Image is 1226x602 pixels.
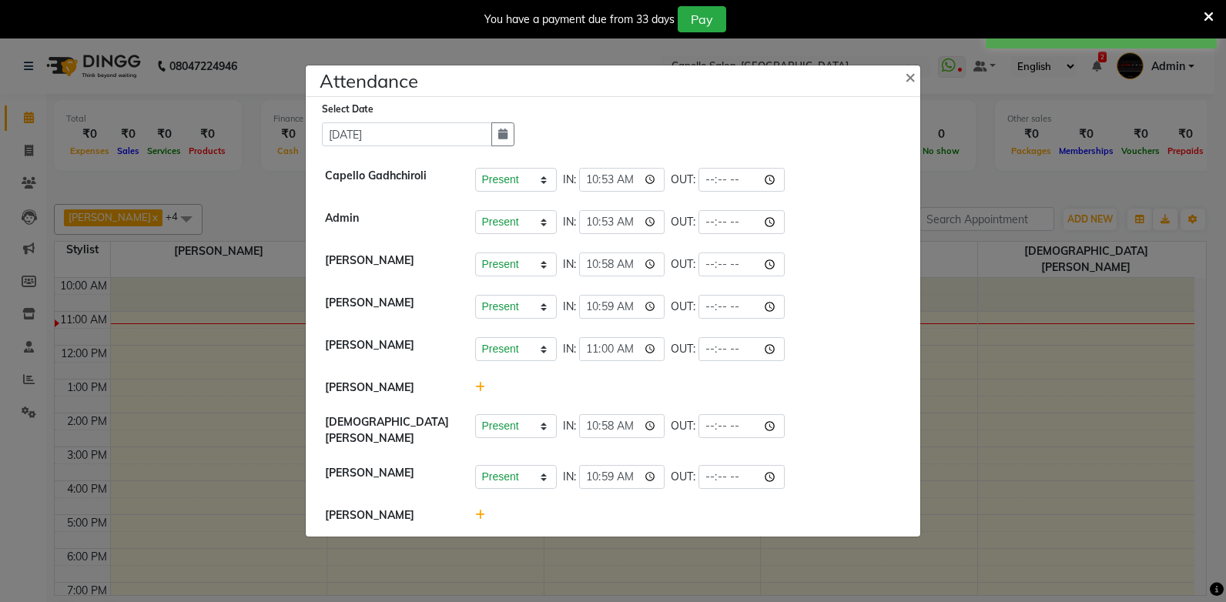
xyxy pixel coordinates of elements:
span: × [905,65,916,88]
span: OUT: [671,469,695,485]
span: IN: [563,172,576,188]
div: [PERSON_NAME] [313,337,464,361]
input: Select date [322,122,492,146]
h4: Attendance [320,67,418,95]
div: Capello Gadhchiroli [313,168,464,192]
div: Admin [313,210,464,234]
span: IN: [563,418,576,434]
span: IN: [563,256,576,273]
div: You have a payment due from 33 days [484,12,675,28]
button: Close [893,55,931,98]
span: OUT: [671,256,695,273]
div: [PERSON_NAME] [313,253,464,276]
span: IN: [563,214,576,230]
span: OUT: [671,418,695,434]
span: IN: [563,469,576,485]
span: OUT: [671,172,695,188]
span: OUT: [671,341,695,357]
span: IN: [563,341,576,357]
span: OUT: [671,299,695,315]
span: IN: [563,299,576,315]
button: Pay [678,6,726,32]
div: [DEMOGRAPHIC_DATA][PERSON_NAME] [313,414,464,446]
div: [PERSON_NAME] [313,295,464,319]
span: OUT: [671,214,695,230]
div: [PERSON_NAME] [313,507,464,523]
div: [PERSON_NAME] [313,380,464,396]
div: [PERSON_NAME] [313,465,464,489]
label: Select Date [322,102,373,116]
